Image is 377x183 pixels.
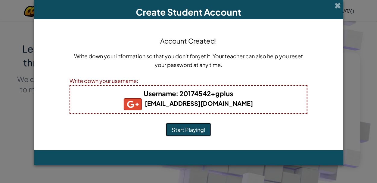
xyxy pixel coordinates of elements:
span: Username [144,89,176,98]
button: Start Playing! [166,123,211,137]
span: Create Student Account [136,6,241,18]
div: Write down your username: [70,76,307,85]
b: : 20174542+gplus [144,89,233,98]
p: Write down your information so that you don't forget it. Your teacher can also help you reset you... [70,52,307,69]
b: [EMAIL_ADDRESS][DOMAIN_NAME] [124,99,253,107]
img: gplus_small.png [124,98,142,110]
h4: Account Created! [160,36,217,46]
